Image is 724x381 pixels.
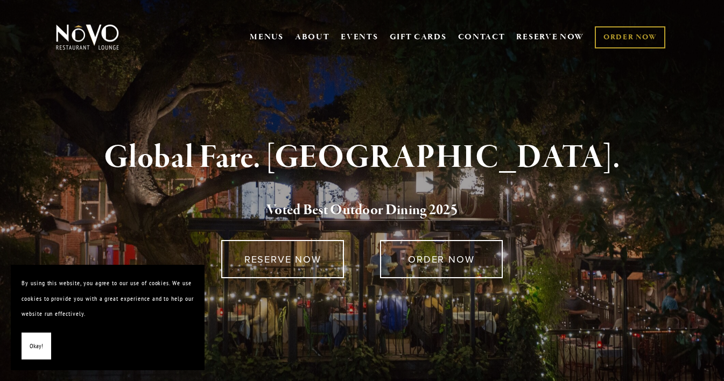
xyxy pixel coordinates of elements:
section: Cookie banner [11,265,205,370]
a: RESERVE NOW [516,27,584,47]
a: ORDER NOW [595,26,665,48]
img: Novo Restaurant &amp; Lounge [54,24,121,51]
a: CONTACT [458,27,505,47]
a: RESERVE NOW [221,240,344,278]
a: ABOUT [295,32,330,43]
a: GIFT CARDS [390,27,447,47]
h2: 5 [72,199,651,222]
span: Okay! [30,338,43,354]
a: EVENTS [341,32,378,43]
strong: Global Fare. [GEOGRAPHIC_DATA]. [104,137,620,178]
button: Okay! [22,333,51,360]
a: ORDER NOW [380,240,503,278]
a: Voted Best Outdoor Dining 202 [266,201,451,221]
p: By using this website, you agree to our use of cookies. We use cookies to provide you with a grea... [22,276,194,322]
a: MENUS [250,32,284,43]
